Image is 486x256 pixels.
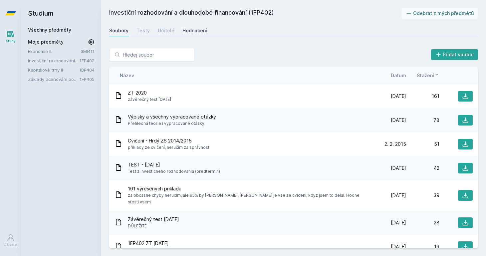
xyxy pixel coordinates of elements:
[158,27,174,34] div: Učitelé
[182,24,207,37] a: Hodnocení
[128,192,370,205] span: za obcasne chyby nerucim, ale 95% by [PERSON_NAME], [PERSON_NAME] je vse ze cviceni, kdyz jsem to...
[406,93,439,100] div: 161
[391,192,406,199] span: [DATE]
[4,242,18,247] div: Uživatel
[6,39,16,44] div: Study
[406,219,439,226] div: 28
[406,192,439,199] div: 39
[128,114,216,120] span: Výpisky a všechny vypracované otázky
[109,24,128,37] a: Soubory
[128,223,179,229] span: DŮLEŽITÉ
[406,165,439,171] div: 42
[128,185,370,192] span: 101 vyresenych prikladu
[1,230,20,251] a: Uživatel
[406,117,439,124] div: 78
[391,219,406,226] span: [DATE]
[431,49,478,60] button: Přidat soubor
[391,72,406,79] button: Datum
[406,243,439,250] div: 19
[109,27,128,34] div: Soubory
[128,120,216,127] span: Přehledná teorie i vypracované otázky
[28,67,79,73] a: Kapitálové trhy II
[28,27,71,33] a: Všechny předměty
[28,76,80,83] a: Základy oceňování podniku
[182,27,207,34] div: Hodnocení
[109,48,194,61] input: Hledej soubor
[391,93,406,100] span: [DATE]
[28,48,81,55] a: Ekonomie II.
[391,117,406,124] span: [DATE]
[417,72,434,79] span: Stažení
[136,27,150,34] div: Testy
[128,96,171,103] span: závěrečný test [DATE]
[79,67,95,73] a: 1BP404
[109,8,401,19] h2: Investiční rozhodování a dlouhodobé financování (1FP402)
[136,24,150,37] a: Testy
[128,216,179,223] span: Závěrečný test [DATE]
[158,24,174,37] a: Učitelé
[120,72,134,79] button: Název
[128,247,178,253] span: predtermin ZS 2017/2018
[1,27,20,47] a: Study
[384,141,406,147] span: 2. 2. 2015
[80,77,95,82] a: 1FP405
[391,165,406,171] span: [DATE]
[28,57,80,64] a: Investiční rozhodování a dlouhodobé financování
[128,137,210,144] span: Cvičení - Hrdý ZS 2014/2015
[80,58,95,63] a: 1FP402
[406,141,439,147] div: 51
[391,243,406,250] span: [DATE]
[128,144,210,151] span: příklady ze cvičení, neručím za správnost!
[128,240,178,247] span: 1FP402 ZT [DATE]
[128,168,220,175] span: Test z investicneho rozhodovania (predtermin)
[401,8,478,19] button: Odebrat z mých předmětů
[417,72,439,79] button: Stažení
[81,49,95,54] a: 3MI411
[128,161,220,168] span: TEST - [DATE]
[28,39,64,45] span: Moje předměty
[128,90,171,96] span: ZT 2020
